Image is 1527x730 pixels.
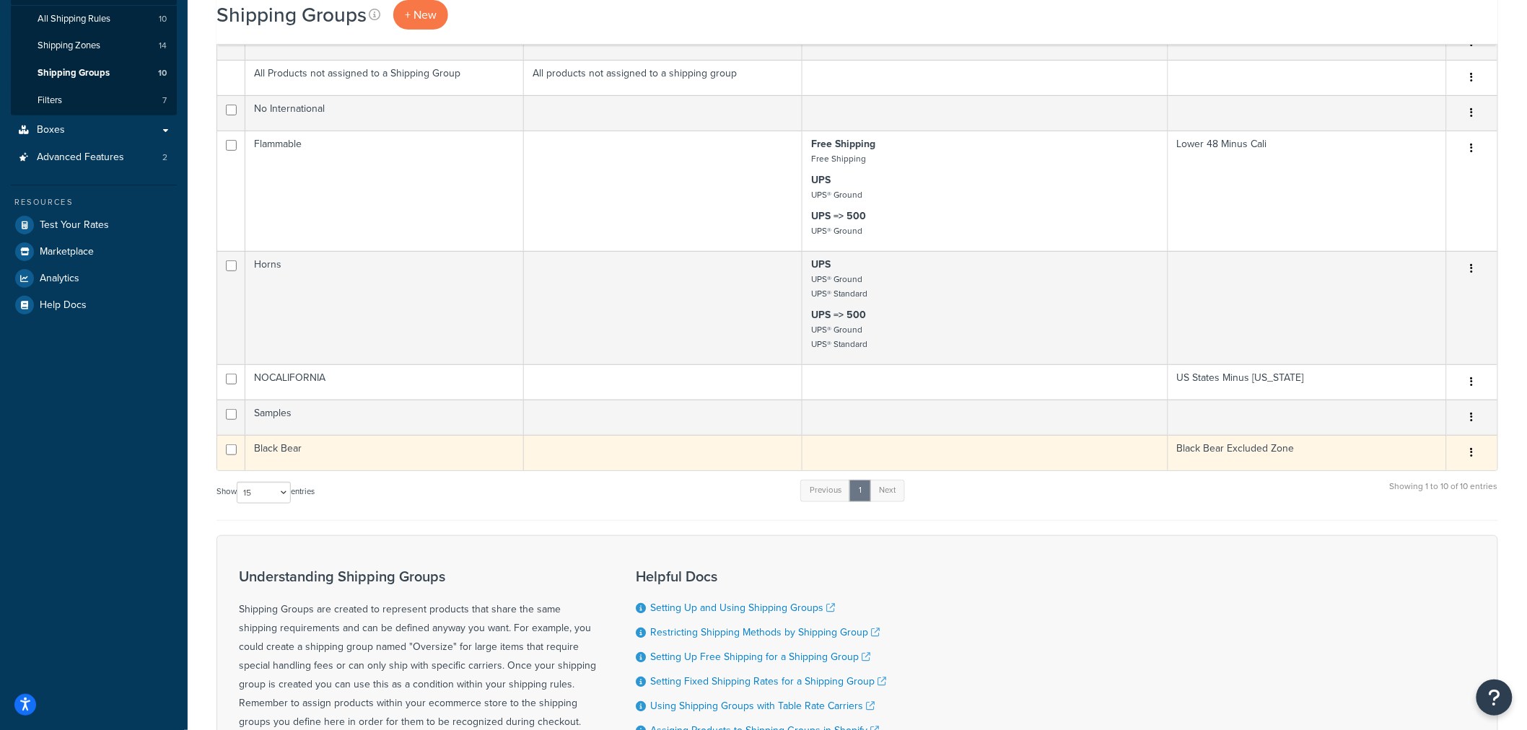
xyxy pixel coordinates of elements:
[11,196,177,208] div: Resources
[11,32,177,59] li: Shipping Zones
[811,323,867,351] small: UPS® Ground UPS® Standard
[11,6,177,32] li: All Shipping Rules
[11,6,177,32] a: All Shipping Rules 10
[650,674,886,689] a: Setting Fixed Shipping Rates for a Shipping Group
[11,144,177,171] a: Advanced Features 2
[524,60,802,95] td: All products not assigned to a shipping group
[159,13,167,25] span: 10
[811,172,831,188] strong: UPS
[245,60,524,95] td: All Products not assigned to a Shipping Group
[11,87,177,114] li: Filters
[216,482,315,503] label: Show entries
[11,117,177,144] a: Boxes
[245,95,524,131] td: No International
[40,273,79,285] span: Analytics
[650,600,835,615] a: Setting Up and Using Shipping Groups
[811,152,866,165] small: Free Shipping
[811,208,866,224] strong: UPS => 500
[1168,131,1447,251] td: Lower 48 Minus Cali
[11,144,177,171] li: Advanced Features
[636,568,886,584] h3: Helpful Docs
[37,124,65,136] span: Boxes
[11,239,177,265] a: Marketplace
[245,131,524,251] td: Flammable
[38,40,100,52] span: Shipping Zones
[37,151,124,164] span: Advanced Features
[216,1,367,29] h1: Shipping Groups
[1476,680,1513,716] button: Open Resource Center
[811,307,866,322] strong: UPS => 500
[1168,364,1447,400] td: US States Minus [US_STATE]
[40,246,94,258] span: Marketplace
[11,87,177,114] a: Filters 7
[162,151,167,164] span: 2
[405,6,437,23] span: + New
[245,400,524,435] td: Samples
[811,257,831,272] strong: UPS
[38,13,110,25] span: All Shipping Rules
[811,136,875,151] strong: Free Shipping
[11,265,177,291] a: Analytics
[800,480,851,501] a: Previous
[11,60,177,87] li: Shipping Groups
[245,364,524,400] td: NOCALIFORNIA
[811,224,862,237] small: UPS® Ground
[245,251,524,364] td: Horns
[239,568,600,584] h3: Understanding Shipping Groups
[650,698,875,713] a: Using Shipping Groups with Table Rate Carriers
[162,94,167,107] span: 7
[245,435,524,470] td: Black Bear
[40,299,87,312] span: Help Docs
[11,32,177,59] a: Shipping Zones 14
[159,40,167,52] span: 14
[849,480,871,501] a: 1
[1390,478,1498,509] div: Showing 1 to 10 of 10 entries
[11,212,177,238] a: Test Your Rates
[237,482,291,503] select: Showentries
[38,67,110,79] span: Shipping Groups
[811,273,867,300] small: UPS® Ground UPS® Standard
[40,219,109,232] span: Test Your Rates
[11,60,177,87] a: Shipping Groups 10
[811,188,862,201] small: UPS® Ground
[870,480,905,501] a: Next
[650,649,870,664] a: Setting Up Free Shipping for a Shipping Group
[650,625,880,640] a: Restricting Shipping Methods by Shipping Group
[1168,435,1447,470] td: Black Bear Excluded Zone
[38,94,62,107] span: Filters
[11,292,177,318] a: Help Docs
[158,67,167,79] span: 10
